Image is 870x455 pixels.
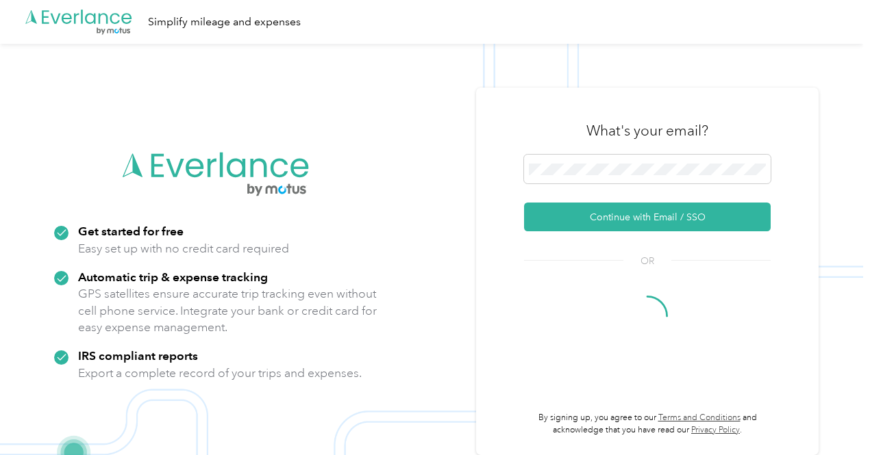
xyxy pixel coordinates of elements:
strong: Automatic trip & expense tracking [78,270,268,284]
strong: IRS compliant reports [78,348,198,363]
strong: Get started for free [78,224,184,238]
p: Export a complete record of your trips and expenses. [78,365,362,382]
p: Easy set up with no credit card required [78,240,289,257]
span: OR [623,254,671,268]
p: GPS satellites ensure accurate trip tracking even without cell phone service. Integrate your bank... [78,285,377,336]
a: Privacy Policy [691,425,740,435]
p: By signing up, you agree to our and acknowledge that you have read our . [524,412,771,436]
div: Simplify mileage and expenses [148,14,301,31]
h3: What's your email? [586,121,708,140]
button: Continue with Email / SSO [524,203,771,231]
a: Terms and Conditions [658,413,741,423]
